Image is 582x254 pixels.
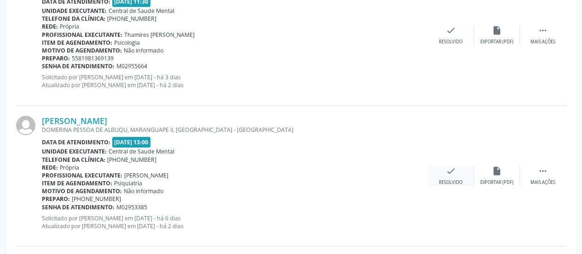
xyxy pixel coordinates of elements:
b: Profissional executante: [42,171,122,179]
span: [PHONE_NUMBER] [107,15,156,23]
span: Psicologia [114,39,140,47]
div: Mais ações [530,179,555,186]
b: Motivo de agendamento: [42,47,122,54]
span: Central de Saude Mental [109,7,174,15]
b: Profissional executante: [42,31,122,39]
span: [DATE] 13:00 [112,137,151,148]
i: check [446,166,456,176]
p: Solicitado por [PERSON_NAME] em [DATE] - há 3 dias Atualizado por [PERSON_NAME] em [DATE] - há 2 ... [42,73,428,89]
p: Solicitado por [PERSON_NAME] em [DATE] - há 6 dias Atualizado por [PERSON_NAME] em [DATE] - há 2 ... [42,214,428,230]
div: Resolvido [439,179,462,186]
span: 5581981369139 [72,54,114,62]
span: [PERSON_NAME] [124,171,168,179]
i:  [538,25,548,35]
b: Data de atendimento: [42,138,110,146]
a: [PERSON_NAME] [42,116,107,126]
div: Exportar (PDF) [480,179,513,186]
b: Item de agendamento: [42,39,112,47]
div: Resolvido [439,39,462,45]
b: Rede: [42,23,58,30]
b: Preparo: [42,195,70,203]
b: Unidade executante: [42,148,107,155]
span: Própria [60,164,79,171]
span: M02953385 [116,203,147,211]
span: Psiquiatria [114,179,142,187]
b: Senha de atendimento: [42,203,115,211]
div: Exportar (PDF) [480,39,513,45]
i:  [538,166,548,176]
span: Central de Saude Mental [109,148,174,155]
div: DOMERINA PESSOA DE ALBUQU, MARANGUAPE II, [GEOGRAPHIC_DATA] - [GEOGRAPHIC_DATA] [42,126,428,134]
b: Motivo de agendamento: [42,187,122,195]
span: Não informado [124,187,163,195]
img: img [16,116,35,135]
b: Unidade executante: [42,7,107,15]
b: Senha de atendimento: [42,62,115,70]
b: Preparo: [42,54,70,62]
b: Telefone da clínica: [42,15,105,23]
span: [PHONE_NUMBER] [107,156,156,164]
span: Thamires [PERSON_NAME] [124,31,195,39]
b: Telefone da clínica: [42,156,105,164]
i: insert_drive_file [492,25,502,35]
b: Rede: [42,164,58,171]
b: Item de agendamento: [42,179,112,187]
i: insert_drive_file [492,166,502,176]
div: Mais ações [530,39,555,45]
span: M02955664 [116,62,147,70]
span: Não informado [124,47,163,54]
span: Própria [60,23,79,30]
i: check [446,25,456,35]
span: [PHONE_NUMBER] [72,195,121,203]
